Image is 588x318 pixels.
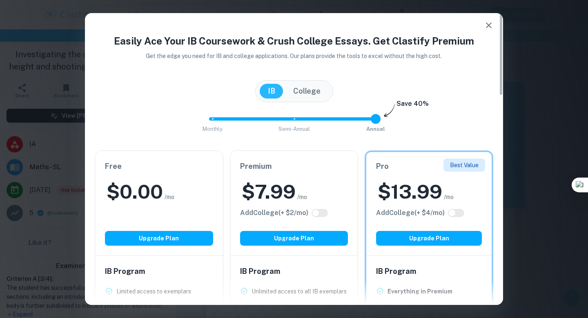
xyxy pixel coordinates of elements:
h6: IB Program [105,266,213,277]
span: Annual [366,126,385,132]
span: /mo [297,193,307,202]
h6: IB Program [240,266,348,277]
h2: $ 13.99 [378,179,442,205]
button: Upgrade Plan [376,231,482,246]
h6: Click to see all the additional College features. [376,208,445,218]
h2: $ 0.00 [107,179,163,205]
span: /mo [444,193,454,202]
h6: Premium [240,161,348,172]
h4: Easily Ace Your IB Coursework & Crush College Essays. Get Clastify Premium [95,34,493,48]
button: College [285,84,329,99]
img: subscription-arrow.svg [384,104,395,118]
h2: $ 7.99 [242,179,296,205]
button: Upgrade Plan [105,231,213,246]
p: Best Value [450,161,479,170]
button: IB [260,84,283,99]
h6: Free [105,161,213,172]
span: Semi-Annual [278,126,310,132]
button: Upgrade Plan [240,231,348,246]
h6: Save 40% [396,99,429,113]
h6: Click to see all the additional College features. [240,208,308,218]
h6: IB Program [376,266,482,277]
span: /mo [165,193,174,202]
span: Monthly [203,126,223,132]
h6: Pro [376,161,482,172]
p: Get the edge you need for IB and college applications. Our plans provide the tools to excel witho... [135,52,454,60]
